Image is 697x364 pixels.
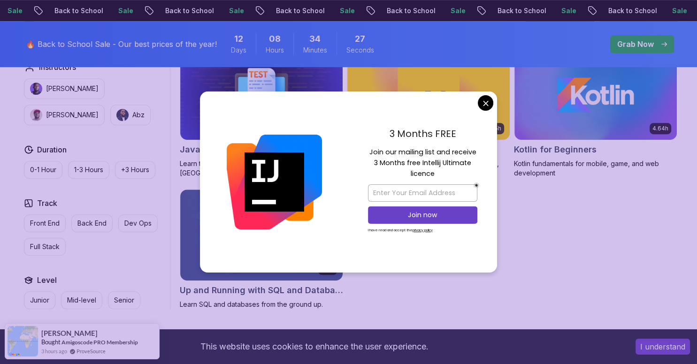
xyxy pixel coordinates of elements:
[652,125,668,132] p: 4.64h
[234,32,243,45] span: 12 Days
[442,6,472,15] p: Sale
[346,45,374,55] span: Seconds
[180,190,343,281] img: Up and Running with SQL and Databases card
[617,38,654,50] p: Grab Now
[118,214,158,232] button: Dev Ops
[30,296,49,305] p: Junior
[331,6,361,15] p: Sale
[268,6,331,15] p: Back to School
[108,291,140,309] button: Senior
[26,38,217,50] p: 🔥 Back to School Sale - Our best prices of the year!
[180,49,343,140] img: Java Unit Testing Essentials card
[46,110,99,120] p: [PERSON_NAME]
[636,339,690,355] button: Accept cookies
[37,274,57,286] h2: Level
[71,214,113,232] button: Back End
[24,78,105,99] button: instructor img[PERSON_NAME]
[600,6,664,15] p: Back to School
[30,109,42,121] img: instructor img
[110,6,140,15] p: Sale
[180,159,343,178] p: Learn the basics of unit testing in [GEOGRAPHIC_DATA].
[61,291,102,309] button: Mid-level
[132,110,145,120] p: Abz
[114,296,134,305] p: Senior
[77,347,106,355] a: ProveSource
[37,197,57,209] h2: Track
[514,143,597,156] h2: Kotlin for Beginners
[74,165,103,174] p: 1-3 Hours
[221,6,251,15] p: Sale
[514,49,677,140] img: Kotlin for Beginners card
[24,214,66,232] button: Front End
[309,32,321,45] span: 34 Minutes
[514,49,677,178] a: Kotlin for Beginners card4.64hKotlin for BeginnersKotlin fundamentals for mobile, game, and web d...
[231,45,246,55] span: Days
[30,83,42,95] img: instructor img
[303,45,327,55] span: Minutes
[30,242,60,251] p: Full Stack
[355,32,365,45] span: 27 Seconds
[61,339,138,346] a: Amigoscode PRO Membership
[67,296,96,305] p: Mid-level
[514,159,677,178] p: Kotlin fundamentals for mobile, game, and web development
[8,326,38,356] img: provesource social proof notification image
[489,6,553,15] p: Back to School
[115,161,155,179] button: +3 Hours
[180,300,343,309] p: Learn SQL and databases from the ground up.
[24,291,55,309] button: Junior
[46,84,99,93] p: [PERSON_NAME]
[180,143,299,156] h2: Java Unit Testing Essentials
[553,6,583,15] p: Sale
[30,165,56,174] p: 0-1 Hour
[77,219,107,228] p: Back End
[116,109,129,121] img: instructor img
[46,6,110,15] p: Back to School
[41,329,98,337] span: [PERSON_NAME]
[110,105,151,125] button: instructor imgAbz
[121,165,149,174] p: +3 Hours
[180,189,343,309] a: Up and Running with SQL and Databases card1.91hUp and Running with SQL and DatabasesLearn SQL and...
[41,347,67,355] span: 3 hours ago
[24,161,62,179] button: 0-1 Hour
[7,336,621,357] div: This website uses cookies to enhance the user experience.
[30,219,60,228] p: Front End
[266,45,284,55] span: Hours
[68,161,109,179] button: 1-3 Hours
[24,238,66,256] button: Full Stack
[24,105,105,125] button: instructor img[PERSON_NAME]
[664,6,694,15] p: Sale
[269,32,281,45] span: 8 Hours
[180,284,343,297] h2: Up and Running with SQL and Databases
[37,144,67,155] h2: Duration
[124,219,152,228] p: Dev Ops
[157,6,221,15] p: Back to School
[180,49,343,178] a: Java Unit Testing Essentials card38mJava Unit Testing EssentialsLearn the basics of unit testing ...
[41,338,61,346] span: Bought
[39,61,76,73] h2: Instructors
[378,6,442,15] p: Back to School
